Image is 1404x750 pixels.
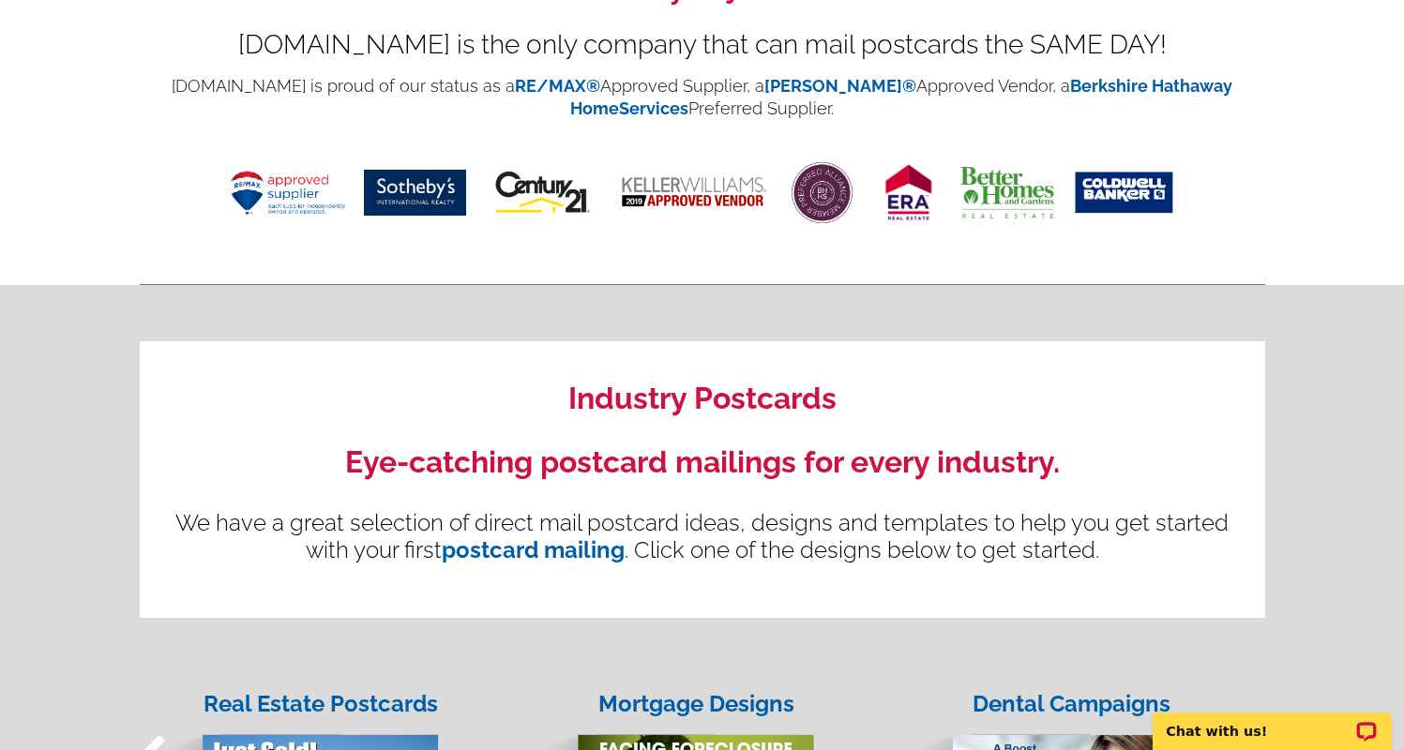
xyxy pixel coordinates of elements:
[1140,691,1404,750] iframe: LiveChat chat widget
[140,75,1265,120] p: [DOMAIN_NAME] is proud of our status as a Approved Supplier, a Approved Vendor, a Preferred Suppl...
[168,381,1237,416] h2: Industry Postcards
[515,76,600,96] a: RE/MAX®
[168,509,1237,563] p: We have a great selection of direct mail postcard ideas, designs and templates to help you get st...
[485,163,600,222] img: century-21
[876,159,942,227] img: era real estate
[619,175,768,210] img: keller
[168,444,1237,480] h2: Eye-catching postcard mailings for every industry.
[442,536,625,563] a: postcard mailing
[202,687,441,721] div: Real Estate Postcards
[140,34,1265,56] div: [DOMAIN_NAME] is the only company that can mail postcards the SAME DAY!
[577,687,816,721] div: Mortgage Designs
[230,171,345,215] img: remax
[787,157,857,228] img: <BHHS></BHHS>
[764,76,916,96] a: [PERSON_NAME]®
[364,170,466,216] img: sothebys
[952,687,1191,721] div: Dental Campaigns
